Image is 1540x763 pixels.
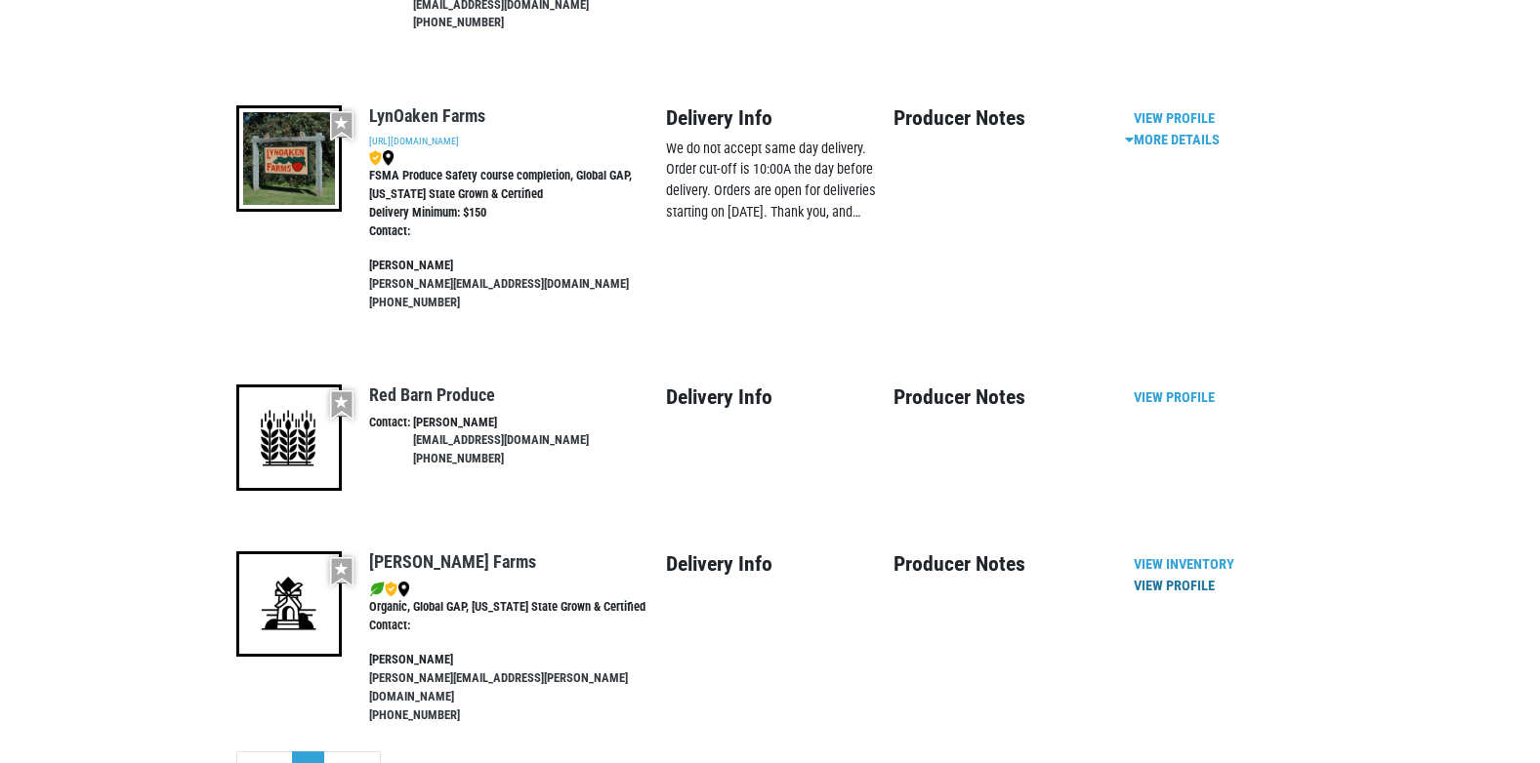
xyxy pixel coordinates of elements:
a: [PHONE_NUMBER] [413,451,504,465]
p: Contact: [369,414,413,454]
span: … [853,204,861,221]
a: [PHONE_NUMBER] [369,707,460,722]
img: safety-e55c860ca8c00a9c171001a62a92dabd.png [385,582,397,597]
p: Contact: [369,617,413,635]
a: [PHONE_NUMBER] [369,295,460,309]
a: LynOaken Farms [369,105,485,126]
a: [PERSON_NAME] Farms [369,551,536,572]
img: leaf-e5c59151409436ccce96b2ca1b28e03c.png [369,582,385,597]
a: View Inventory [1134,556,1234,573]
h4: Producer Notes [894,551,1121,577]
div: FSMA Produce Safety course completion, Global GAP, [US_STATE] State Grown & Certified [369,148,666,204]
a: [PERSON_NAME][EMAIL_ADDRESS][PERSON_NAME][DOMAIN_NAME] [369,670,628,703]
a: Red Barn Produce [369,384,495,405]
img: map_marker-0e94453035b3232a4d21701695807de9.png [397,582,410,597]
a: [URL][DOMAIN_NAME] [369,136,459,146]
div: Organic, Global GAP, [US_STATE] State Grown & Certified [369,580,666,617]
a: [PHONE_NUMBER] [413,15,504,29]
li: Delivery Minimum: $150 [369,204,666,222]
div: We do not accept same day delivery. Order cut-off is 10:00A the day before delivery. Orders are o... [666,139,894,222]
h4: Delivery Info [666,384,894,410]
h4: Producer Notes [894,384,1121,410]
a: View Profile [1134,389,1215,406]
a: View Profile [1134,578,1215,594]
img: thumbnail-4d69c24bf7de56fe7cb4cb3d451e841c.jpg [236,105,343,212]
h4: Delivery Info [666,105,894,131]
h4: Producer Notes [894,105,1121,131]
img: 23-d66fd930678d4230a74e1406227382a7.png [236,384,343,491]
p: [PERSON_NAME] [369,651,663,669]
a: More Details [1122,132,1220,148]
img: 19-7441ae2ccb79c876ff41c34f3bd0da69.png [236,551,343,658]
a: [PERSON_NAME][EMAIL_ADDRESS][DOMAIN_NAME] [369,276,629,291]
a: [EMAIL_ADDRESS][DOMAIN_NAME] [413,432,589,447]
p: Contact: [369,222,413,241]
img: safety-e55c860ca8c00a9c171001a62a92dabd.png [369,150,382,166]
img: map_marker-0e94453035b3232a4d21701695807de9.png [382,150,395,166]
p: [PERSON_NAME] [413,414,589,432]
a: View Profile [1134,110,1215,127]
h4: Delivery Info [666,551,894,577]
p: [PERSON_NAME] [369,257,629,275]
